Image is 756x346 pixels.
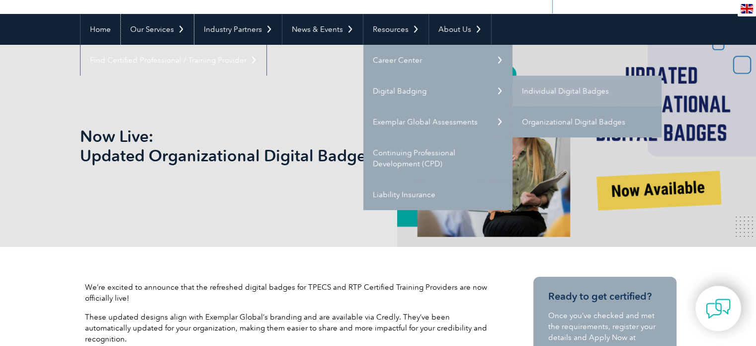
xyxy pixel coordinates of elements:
[282,14,363,45] a: News & Events
[121,14,194,45] a: Our Services
[706,296,731,321] img: contact-chat.png
[81,45,266,76] a: Find Certified Professional / Training Provider
[363,76,512,107] a: Digital Badging
[741,4,753,13] img: en
[548,290,662,303] h3: Ready to get certified?
[363,179,512,210] a: Liability Insurance
[512,107,662,137] a: Organizational Digital Badges
[363,137,512,179] a: Continuing Professional Development (CPD)
[429,14,491,45] a: About Us
[363,45,512,76] a: Career Center
[85,312,493,345] p: These updated designs align with Exemplar Global’s branding and are available via Credly. They’ve...
[80,126,462,165] h1: Now Live: Updated Organizational Digital Badges
[548,310,662,343] p: Once you’ve checked and met the requirements, register your details and Apply Now at
[363,14,428,45] a: Resources
[363,107,512,137] a: Exemplar Global Assessments
[194,14,282,45] a: Industry Partners
[512,76,662,107] a: Individual Digital Badges
[81,14,120,45] a: Home
[85,282,493,304] p: We’re excited to announce that the refreshed digital badges for TPECS and RTP Certified Training ...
